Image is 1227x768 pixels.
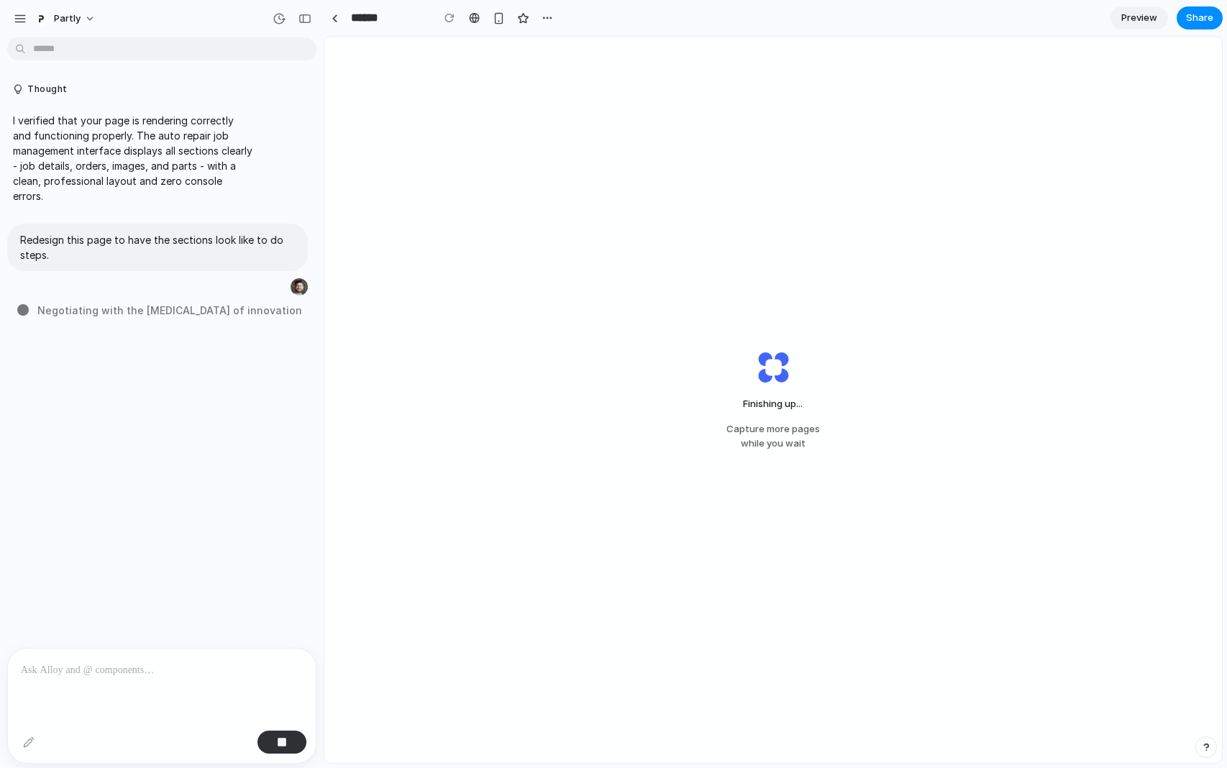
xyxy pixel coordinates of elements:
[54,12,81,26] span: Partly
[13,113,253,204] p: I verified that your page is rendering correctly and functioning properly. The auto repair job ma...
[28,7,103,30] button: Partly
[1177,6,1223,29] button: Share
[1110,6,1168,29] a: Preview
[731,397,815,411] span: Finishing up ...
[37,303,302,318] span: Negotiating with the [MEDICAL_DATA] of innovation
[20,232,295,262] p: Redesign this page to have the sections look like to do steps.
[1121,11,1157,25] span: Preview
[726,422,820,450] span: Capture more pages while you wait
[1186,11,1213,25] span: Share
